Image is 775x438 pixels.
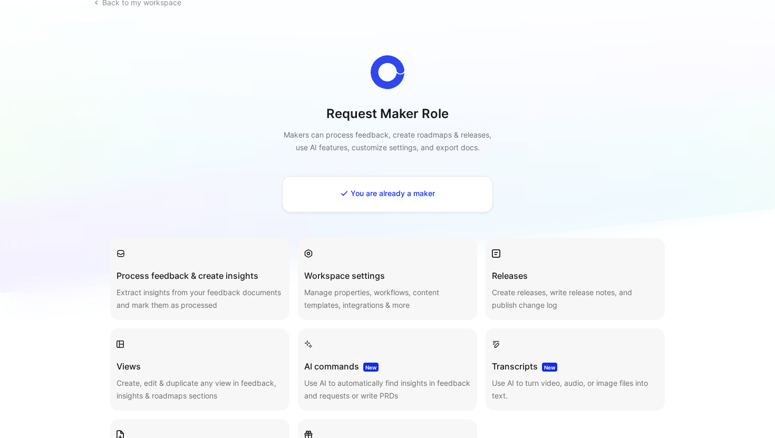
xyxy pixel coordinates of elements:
span: New [363,363,379,372]
p: Manage properties, workflows, content templates, integrations & more [304,286,471,312]
p: You are already a maker [340,187,435,200]
div: Makers can process feedback, create roadmaps & releases, use AI features, customize settings, and... [282,129,493,154]
h3: Views [117,360,283,373]
h3: AI commands [304,360,471,373]
h3: Process feedback & create insights [117,269,283,282]
p: Create, edit & duplicate any view in feedback, insights & roadmaps sections [117,377,283,402]
p: Use AI to turn video, audio, or image files into text. [492,377,658,402]
h3: Transcripts [492,360,658,373]
span: New [542,363,557,372]
h1: Request Maker Role [282,105,493,122]
p: Extract insights from your feedback documents and mark them as processed [117,286,283,312]
p: Create releases, write release notes, and publish change log [492,286,658,312]
p: Use AI to automatically find insights in feedback and requests or write PRDs [304,377,471,402]
h3: Workspace settings [304,269,471,282]
h3: Releases [492,269,658,282]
